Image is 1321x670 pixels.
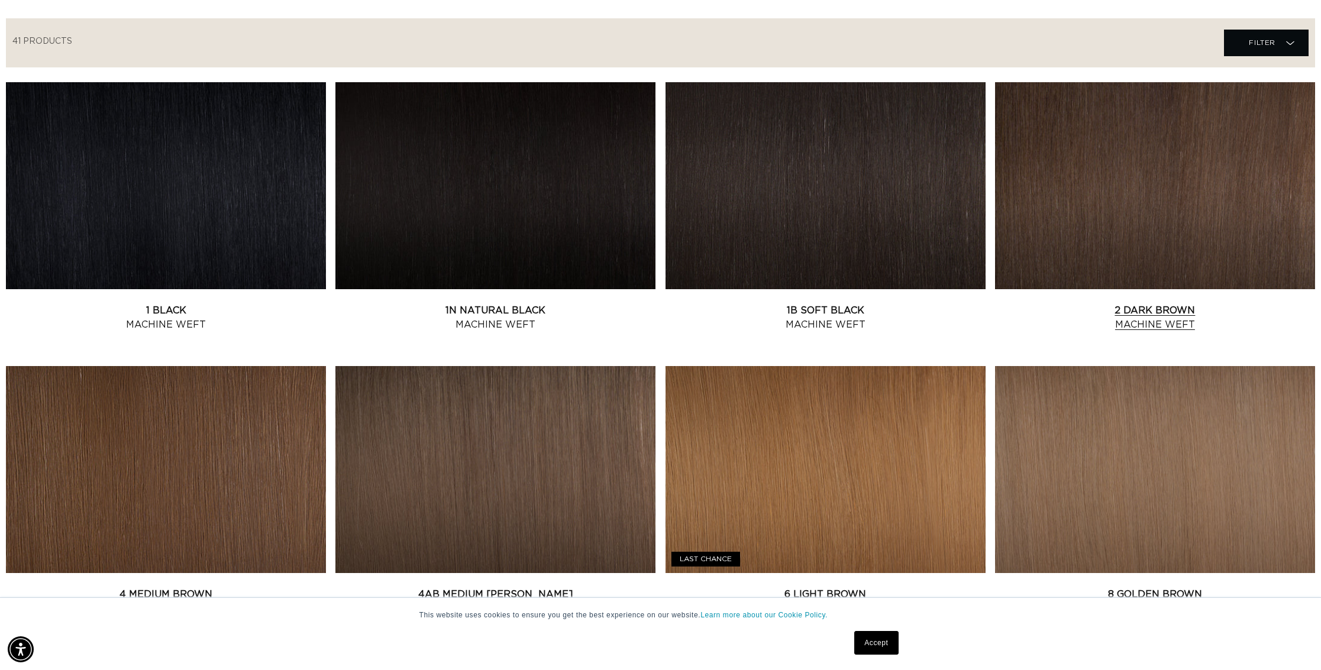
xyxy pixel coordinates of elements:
[995,303,1315,332] a: 2 Dark Brown Machine Weft
[666,587,986,616] a: 6 Light Brown Machine Weft
[335,303,655,332] a: 1N Natural Black Machine Weft
[1249,31,1275,54] span: Filter
[8,636,34,662] div: Accessibility Menu
[12,37,72,46] span: 41 products
[335,587,655,616] a: 4AB Medium [PERSON_NAME] Machine Weft
[666,303,986,332] a: 1B Soft Black Machine Weft
[854,631,898,655] a: Accept
[6,303,326,332] a: 1 Black Machine Weft
[700,611,828,619] a: Learn more about our Cookie Policy.
[419,610,902,620] p: This website uses cookies to ensure you get the best experience on our website.
[1224,30,1309,56] summary: Filter
[995,587,1315,616] a: 8 Golden Brown Machine Weft
[6,587,326,616] a: 4 Medium Brown Machine Weft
